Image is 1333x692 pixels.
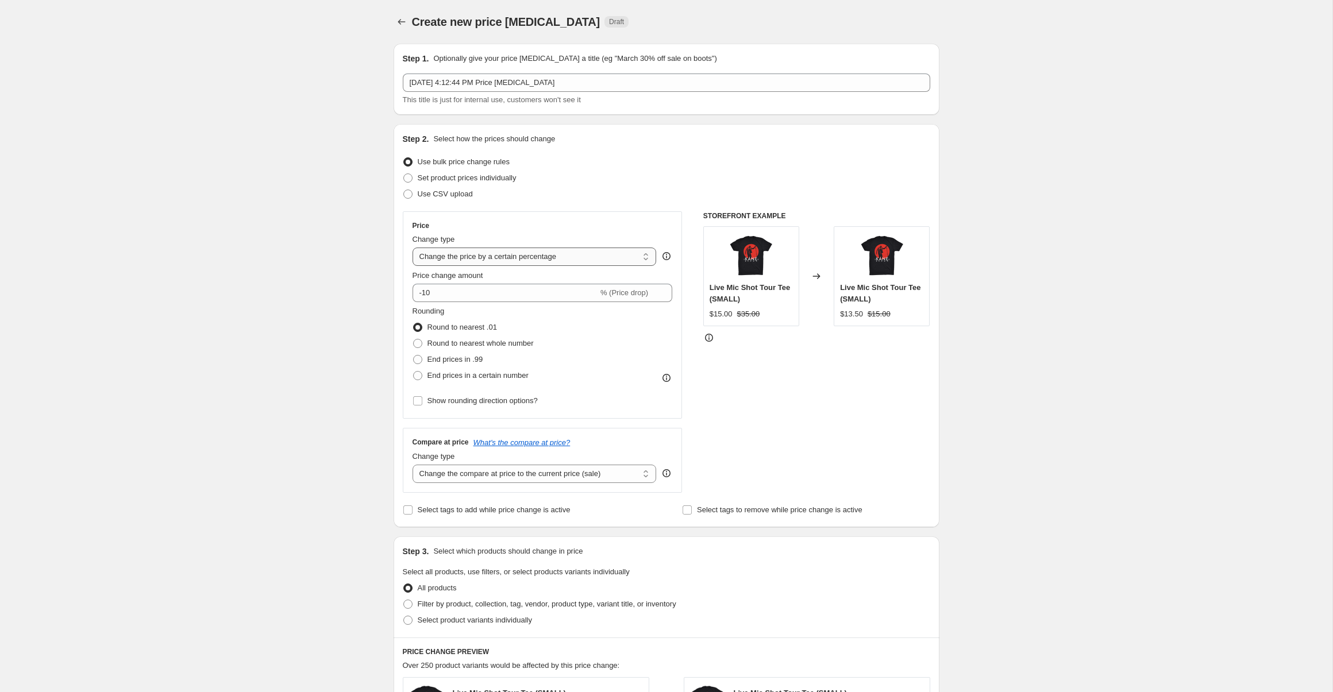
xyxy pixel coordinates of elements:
[413,438,469,447] h3: Compare at price
[418,505,571,514] span: Select tags to add while price change is active
[661,250,672,262] div: help
[403,661,620,670] span: Over 250 product variants would be affected by this price change:
[840,308,863,320] div: $13.50
[403,647,930,656] h6: PRICE CHANGE PREVIEW
[710,283,790,303] span: Live Mic Shot Tour Tee (SMALL)
[661,467,672,479] div: help
[600,288,648,297] span: % (Price drop)
[728,233,774,279] img: 1993blacktee_80x.png
[859,233,905,279] img: 1993blacktee_80x.png
[394,14,410,30] button: Price change jobs
[710,308,733,320] div: $15.00
[433,53,716,64] p: Optionally give your price [MEDICAL_DATA] a title (eg "March 30% off sale on boots")
[403,95,581,104] span: This title is just for internal use, customers won't see it
[427,371,529,380] span: End prices in a certain number
[413,452,455,461] span: Change type
[413,307,445,315] span: Rounding
[413,235,455,243] span: Change type
[868,308,891,320] strike: $15.00
[418,173,517,182] span: Set product prices individually
[418,190,473,198] span: Use CSV upload
[433,133,555,145] p: Select how the prices should change
[403,74,930,92] input: 30% off holiday sale
[413,271,483,280] span: Price change amount
[703,211,930,221] h6: STOREFRONT EXAMPLE
[418,157,510,166] span: Use bulk price change rules
[427,396,538,405] span: Show rounding direction options?
[418,616,532,624] span: Select product variants individually
[403,53,429,64] h2: Step 1.
[403,133,429,145] h2: Step 2.
[403,546,429,557] h2: Step 3.
[840,283,920,303] span: Live Mic Shot Tour Tee (SMALL)
[473,438,571,447] button: What's the compare at price?
[737,308,760,320] strike: $35.00
[427,339,534,347] span: Round to nearest whole number
[413,221,429,230] h3: Price
[433,546,583,557] p: Select which products should change in price
[427,323,497,331] span: Round to nearest .01
[609,17,624,26] span: Draft
[418,600,676,608] span: Filter by product, collection, tag, vendor, product type, variant title, or inventory
[413,284,598,302] input: -15
[418,583,457,592] span: All products
[427,355,483,364] span: End prices in .99
[412,16,600,28] span: Create new price [MEDICAL_DATA]
[697,505,862,514] span: Select tags to remove while price change is active
[403,567,630,576] span: Select all products, use filters, or select products variants individually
